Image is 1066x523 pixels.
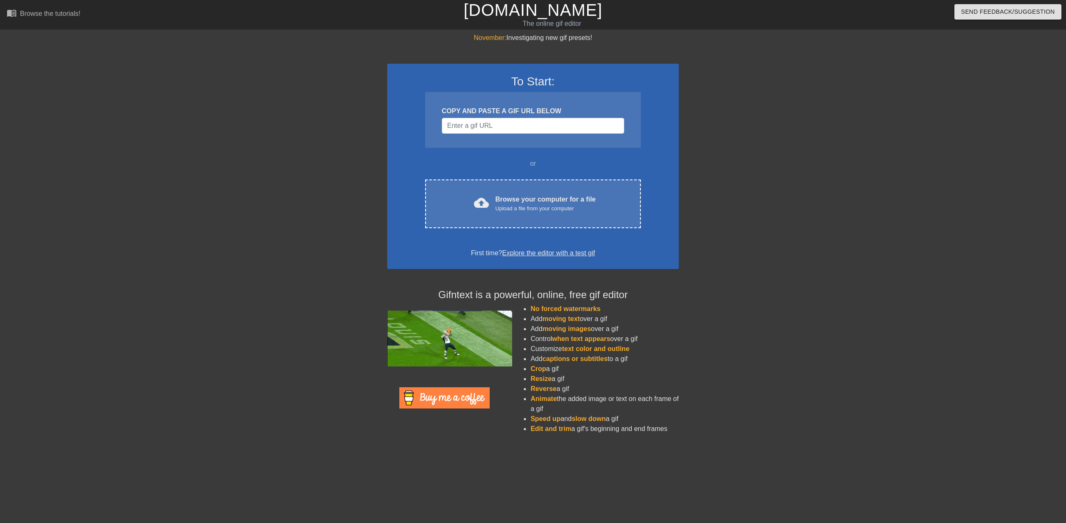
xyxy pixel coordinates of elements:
[531,414,679,424] li: and a gif
[572,415,606,422] span: slow down
[474,195,489,210] span: cloud_upload
[474,34,506,41] span: November:
[531,395,557,402] span: Animate
[409,159,657,169] div: or
[399,387,490,408] img: Buy Me A Coffee
[531,344,679,354] li: Customize
[463,1,602,19] a: [DOMAIN_NAME]
[7,8,80,21] a: Browse the tutorials!
[531,385,556,392] span: Reverse
[531,305,600,312] span: No forced watermarks
[531,424,679,434] li: a gif's beginning and end frames
[359,19,744,29] div: The online gif editor
[543,325,591,332] span: moving images
[961,7,1055,17] span: Send Feedback/Suggestion
[502,249,595,257] a: Explore the editor with a test gif
[531,334,679,344] li: Control over a gif
[496,204,596,213] div: Upload a file from your computer
[442,118,624,134] input: Username
[954,4,1061,20] button: Send Feedback/Suggestion
[442,106,624,116] div: COPY AND PASTE A GIF URL BELOW
[398,248,668,258] div: First time?
[531,394,679,414] li: the added image or text on each frame of a gif
[531,374,679,384] li: a gif
[20,10,80,17] div: Browse the tutorials!
[543,355,608,362] span: captions or subtitles
[387,33,679,43] div: Investigating new gif presets!
[387,289,679,301] h4: Gifntext is a powerful, online, free gif editor
[562,345,630,352] span: text color and outline
[552,335,610,342] span: when text appears
[496,194,596,213] div: Browse your computer for a file
[531,314,679,324] li: Add over a gif
[543,315,580,322] span: moving text
[531,365,546,372] span: Crop
[531,324,679,334] li: Add over a gif
[531,425,571,432] span: Edit and trim
[531,354,679,364] li: Add to a gif
[531,415,560,422] span: Speed up
[531,384,679,394] li: a gif
[387,311,512,366] img: football_small.gif
[531,364,679,374] li: a gif
[531,375,552,382] span: Resize
[398,75,668,89] h3: To Start:
[7,8,17,18] span: menu_book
